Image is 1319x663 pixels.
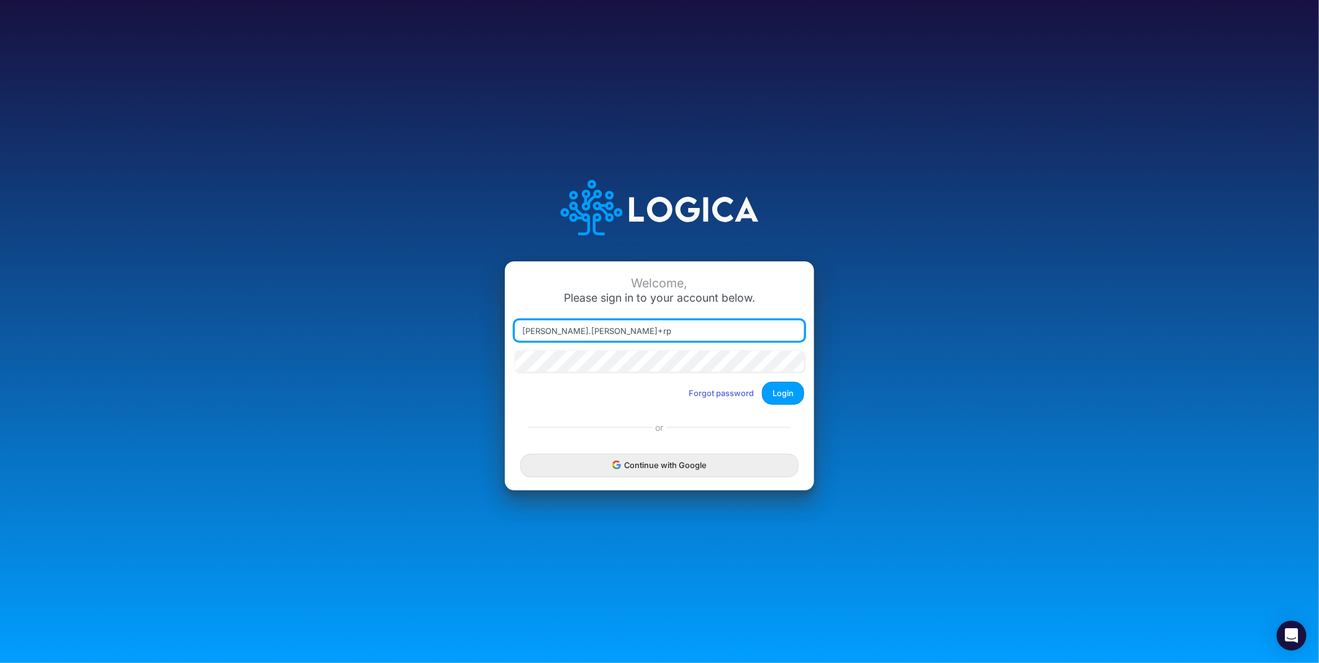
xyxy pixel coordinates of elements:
[564,291,755,304] span: Please sign in to your account below.
[515,276,804,291] div: Welcome,
[515,320,804,341] input: Email
[681,383,762,404] button: Forgot password
[762,382,804,405] button: Login
[1277,621,1307,651] div: Open Intercom Messenger
[520,454,799,477] button: Continue with Google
